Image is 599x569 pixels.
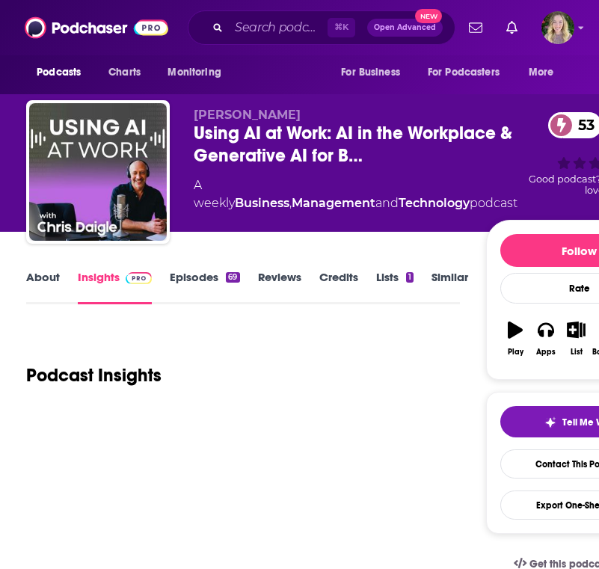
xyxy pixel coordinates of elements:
button: Open AdvancedNew [367,19,443,37]
img: Using AI at Work: AI in the Workplace & Generative AI for Business Leaders [29,103,167,241]
button: List [561,312,592,366]
span: For Podcasters [428,62,500,83]
a: Show notifications dropdown [463,15,488,40]
div: 1 [406,272,414,283]
div: Search podcasts, credits, & more... [188,10,455,45]
img: Podchaser - Follow, Share and Rate Podcasts [25,13,168,42]
span: [PERSON_NAME] [194,108,301,122]
a: Technology [399,196,470,210]
a: Show notifications dropdown [500,15,523,40]
span: Open Advanced [374,24,436,31]
img: Podchaser Pro [126,272,152,284]
img: User Profile [541,11,574,44]
span: Podcasts [37,62,81,83]
a: About [26,270,60,304]
h1: Podcast Insights [26,364,162,387]
input: Search podcasts, credits, & more... [229,16,328,40]
button: Play [500,312,531,366]
div: Play [508,348,523,357]
a: Episodes69 [170,270,239,304]
div: List [571,348,583,357]
span: New [415,9,442,23]
a: Business [235,196,289,210]
a: Reviews [258,270,301,304]
a: InsightsPodchaser Pro [78,270,152,304]
a: Lists1 [376,270,414,304]
span: More [529,62,554,83]
span: Logged in as lauren19365 [541,11,574,44]
button: open menu [518,58,573,87]
span: Charts [108,62,141,83]
span: , [289,196,292,210]
div: Apps [536,348,556,357]
button: open menu [157,58,240,87]
button: Show profile menu [541,11,574,44]
button: open menu [331,58,419,87]
button: Apps [531,312,562,366]
img: tell me why sparkle [544,416,556,428]
button: open menu [26,58,100,87]
button: open menu [418,58,521,87]
span: ⌘ K [328,18,355,37]
a: Management [292,196,375,210]
a: Charts [99,58,150,87]
div: 69 [226,272,239,283]
a: Credits [319,270,358,304]
div: A weekly podcast [194,176,517,212]
span: For Business [341,62,400,83]
span: and [375,196,399,210]
a: Similar [431,270,468,304]
span: Monitoring [168,62,221,83]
